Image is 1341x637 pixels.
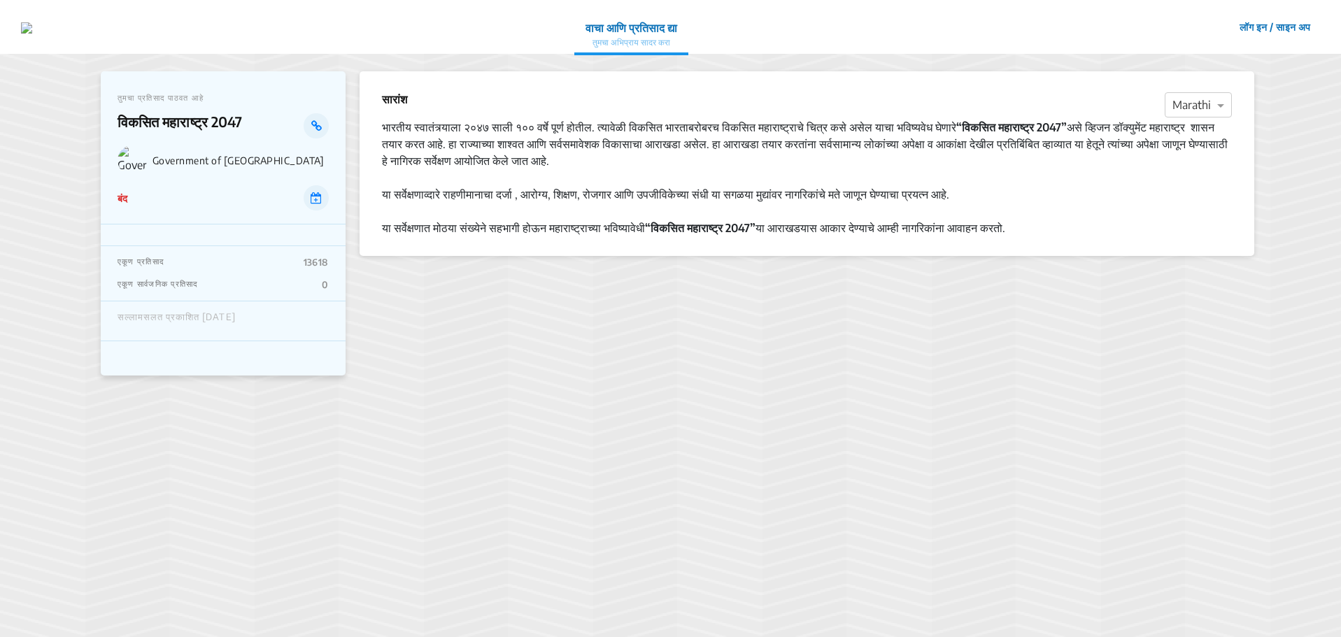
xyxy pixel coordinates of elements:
[118,113,304,138] p: विकसित महाराष्ट्र 2047
[322,279,328,290] p: 0
[118,145,147,175] img: Government of Maharashtra logo
[1230,16,1320,38] button: लॉग इन / साइन अप
[382,220,1232,236] div: या सर्वेक्षणात मोठया संख्येने सहभागी होऊन महाराष्ट्राच्या भविष्यावेधी या आराखडयास आकार देण्याचे आ...
[382,91,407,108] p: सारांश
[118,279,199,290] p: एकूण सार्वजनिक प्रतिसाद
[382,119,1232,169] div: भारतीय स्वातंत्र्याला २०४७ साली १०० वर्षे पूर्ण होतील. त्यावेळी विकसित भारताबरोबरच विकसित महाराष्...
[586,20,677,36] p: वाचा आणि प्रतिसाद द्या
[118,93,329,102] p: तुमचा प्रतिसाद पाठवत आहे
[118,191,127,206] p: बंद
[118,312,236,330] div: सल्लामसलत प्रकाशित [DATE]
[382,186,1232,203] div: या सर्वेक्षणाव्दारे राहणीमानाचा दर्जा , आरोग्य, शिक्षण, रोजगार आणि उपजीविकेच्या संधी या सगळया मुद...
[586,36,677,49] p: तुमचा अभिप्राय सादर करा
[645,221,755,235] strong: “विकसित महाराष्ट्र 2047”
[956,120,1067,134] strong: “विकसित महाराष्ट्र 2047”
[21,22,32,34] img: 7907nfqetxyivg6ubhai9kg9bhzr
[118,257,164,268] p: एकूण प्रतिसाद
[152,155,329,166] p: Government of [GEOGRAPHIC_DATA]
[304,257,329,268] p: 13618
